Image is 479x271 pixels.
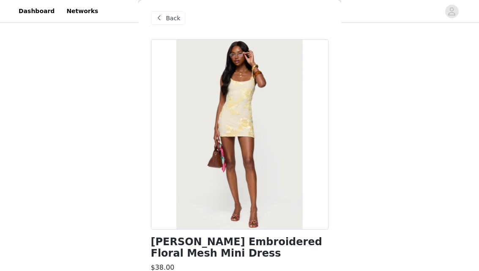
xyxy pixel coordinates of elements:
[448,5,456,18] div: avatar
[14,2,60,21] a: Dashboard
[166,14,181,23] span: Back
[61,2,103,21] a: Networks
[151,236,328,259] h1: [PERSON_NAME] Embroidered Floral Mesh Mini Dress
